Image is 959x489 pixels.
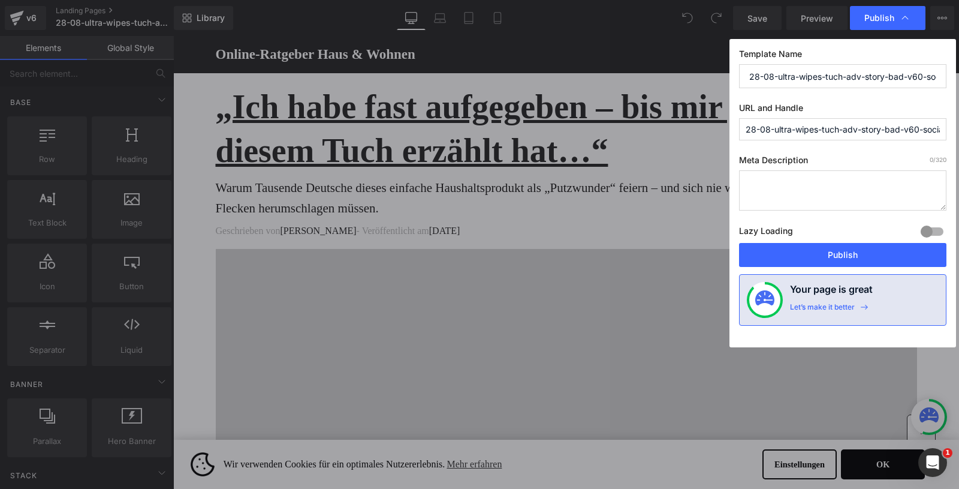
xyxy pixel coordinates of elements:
[668,413,752,443] button: OK
[107,190,183,200] font: [PERSON_NAME]
[739,103,946,118] label: URL and Handle
[402,10,744,24] p: Advertorial
[43,10,384,28] h2: Online-Ratgeber Haus & Wohnen
[918,448,947,477] iframe: Intercom live chat
[739,49,946,64] label: Template Name
[17,416,41,440] img: Cookie banner
[739,243,946,267] button: Publish
[943,448,952,458] span: 1
[50,419,580,437] span: Wir verwenden Cookies für ein optimales Nutzererlebnis.
[739,223,793,243] label: Lazy Loading
[43,142,744,183] p: Warum Tausende Deutsche dieses einfache Haushaltsprodukt als „Putzwunder“ feiern – und sich nie w...
[930,156,933,163] span: 0
[930,156,946,163] span: /320
[256,190,287,200] span: [DATE]
[755,290,774,310] img: onboarding-status.svg
[272,419,330,437] a: Mehr erfahren
[790,282,873,302] h4: Your page is great
[790,302,855,318] div: Let’s make it better
[43,52,726,133] u: „Ich habe fast aufgegeben – bis mir jemand von diesem Tuch erzählt hat…“
[43,188,744,202] p: Geschrieben von - Veröffentlicht am
[761,425,768,432] button: ✕
[589,413,664,443] button: Einstellungen
[739,155,946,170] label: Meta Description
[864,13,894,23] span: Publish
